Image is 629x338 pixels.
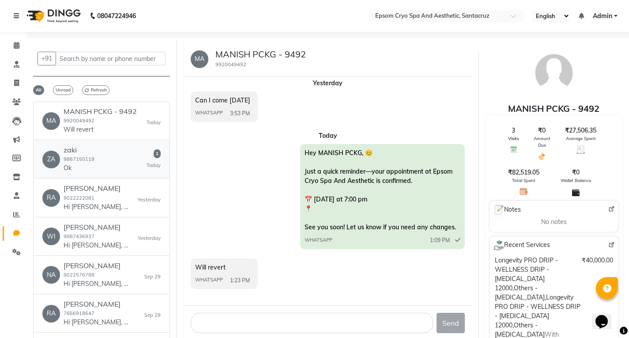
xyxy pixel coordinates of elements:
[64,310,94,316] small: 7666918647
[42,112,60,130] div: MA
[538,152,546,161] img: Amount Due Icon
[64,118,94,124] small: 9920049492
[64,223,130,232] h6: [PERSON_NAME]
[23,4,83,28] img: logo
[230,277,250,285] span: 1:23 PM
[138,235,161,242] small: Yesterday
[144,311,161,319] small: Sep 29
[512,177,535,184] span: Total Spent
[42,305,60,323] div: RA
[64,107,137,116] h6: MANISH PCKG - 9492
[154,149,161,158] span: 1
[530,135,554,148] span: Amount Due
[319,132,337,140] strong: Today
[195,276,223,284] span: WHATSAPP
[195,96,250,104] span: Can I come [DATE]
[430,236,450,244] span: 1:09 PM
[64,300,130,308] h6: [PERSON_NAME]
[42,151,60,168] div: ZA
[592,303,620,329] iframe: chat widget
[561,177,591,184] span: Wallet Balance
[230,110,250,118] span: 3:53 PM
[42,228,60,245] div: WI
[33,85,44,95] span: All
[195,263,226,271] span: Will revert
[64,195,94,201] small: 9022222081
[64,279,130,289] p: Hi [PERSON_NAME], 👋 Thank you for visiting Epsom Cryo Spa And Aesthetic! 🌟 💰 [PERSON_NAME]: 2000 ...
[191,50,208,68] div: MA
[576,145,585,154] img: Average Spent Icon
[508,168,539,177] span: ₹82,519.05
[64,318,130,327] p: Hi [PERSON_NAME], 👋 Thank you for visiting Epsom Cryo Spa And Aesthetic! 🌟 💰 [PERSON_NAME]: 2600 ...
[593,11,612,21] span: Admin
[64,241,130,250] p: Hi [PERSON_NAME], 👋 Thank you for visiting Epsom Cryo Spa And Aesthetic! 🌟 💰 [PERSON_NAME]: 4899 ...
[565,126,596,135] span: ₹27,506.35
[147,162,161,169] small: Today
[541,217,567,227] span: No notes
[138,196,161,204] small: Yesterday
[144,273,161,281] small: Sep 29
[566,135,596,142] span: Average Spent
[82,85,109,95] span: Refresh
[520,187,528,196] img: Total Spent Icon
[486,102,622,115] div: MANISH PCKG - 9492
[64,163,94,173] p: Ok
[493,240,550,251] span: Recent Services
[215,49,306,60] h5: MANISH PCKG - 9492
[147,119,161,126] small: Today
[64,156,94,162] small: 9867150118
[53,85,73,95] span: Unread
[493,204,521,216] span: Notes
[305,236,332,244] span: WHATSAPP
[64,233,94,239] small: 9987436937
[97,4,136,28] b: 08047224946
[38,52,56,65] button: +91
[538,126,546,135] span: ₹0
[195,109,223,117] span: WHATSAPP
[215,61,246,68] small: 9920049492
[64,125,130,134] p: Will revert
[56,52,166,65] input: Search by name or phone number
[305,149,456,231] span: Hey MANISH PCKG, 😊 Just a quick reminder—your appointment at Epsom Cryo Spa And Aesthetic is conf...
[512,126,515,135] span: 3
[582,256,613,265] span: ₹40,000.00
[42,266,60,284] div: NA
[42,189,60,207] div: RA
[64,184,130,193] h6: [PERSON_NAME]
[64,262,130,270] h6: [PERSON_NAME]
[508,135,519,142] span: Visits
[64,146,94,154] h6: zaki
[572,168,580,177] span: ₹0
[64,272,94,278] small: 9022576788
[64,202,130,212] p: Hi [PERSON_NAME], 👋 Thank you for visiting Epsom Cryo Spa And Aesthetic! 🌟 💰 [PERSON_NAME]: 43000...
[313,79,343,87] strong: Yesterday
[532,51,576,95] img: avatar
